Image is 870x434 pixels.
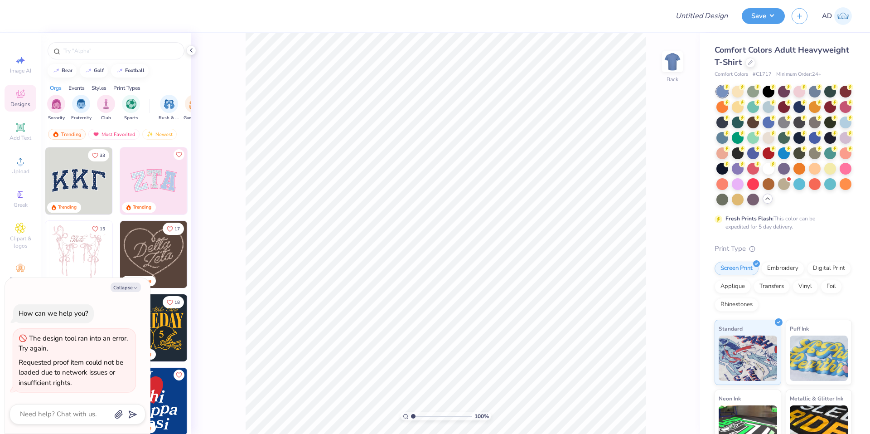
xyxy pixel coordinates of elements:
[45,221,112,288] img: 83dda5b0-2158-48ca-832c-f6b4ef4c4536
[159,95,179,122] div: filter for Rush & Bid
[101,115,111,122] span: Club
[94,68,104,73] div: golf
[125,68,145,73] div: football
[174,149,184,160] button: Like
[88,149,109,161] button: Like
[112,221,179,288] img: d12a98c7-f0f7-4345-bf3a-b9f1b718b86e
[187,221,254,288] img: ead2b24a-117b-4488-9b34-c08fd5176a7b
[122,95,140,122] button: filter button
[474,412,489,420] span: 100 %
[85,68,92,73] img: trend_line.gif
[790,324,809,333] span: Puff Ink
[753,71,772,78] span: # C1717
[715,298,759,312] div: Rhinestones
[719,394,741,403] span: Neon Ink
[807,262,851,275] div: Digital Print
[822,7,852,25] a: AD
[116,68,123,73] img: trend_line.gif
[142,129,177,140] div: Newest
[776,71,822,78] span: Minimum Order: 24 +
[124,115,138,122] span: Sports
[88,129,140,140] div: Most Favorited
[754,280,790,293] div: Transfers
[50,84,62,92] div: Orgs
[47,95,65,122] button: filter button
[52,131,59,137] img: trending.gif
[126,99,136,109] img: Sports Image
[48,115,65,122] span: Sorority
[19,309,88,318] div: How can we help you?
[19,334,128,353] div: The design tool ran into an error. Try again.
[71,95,92,122] button: filter button
[5,235,36,249] span: Clipart & logos
[146,131,154,137] img: Newest.gif
[159,95,179,122] button: filter button
[742,8,785,24] button: Save
[19,358,123,387] div: Requested proof item could not be loaded due to network issues or insufficient rights.
[120,294,187,361] img: b8819b5f-dd70-42f8-b218-32dd770f7b03
[184,115,204,122] span: Game Day
[120,221,187,288] img: 12710c6a-dcc0-49ce-8688-7fe8d5f96fe2
[63,46,179,55] input: Try "Alpha"
[10,101,30,108] span: Designs
[715,44,849,68] span: Comfort Colors Adult Heavyweight T-Shirt
[58,204,77,211] div: Trending
[725,215,773,222] strong: Fresh Prints Flash:
[101,99,111,109] img: Club Image
[48,129,86,140] div: Trending
[100,227,105,231] span: 15
[667,75,678,83] div: Back
[10,134,31,141] span: Add Text
[174,370,184,380] button: Like
[184,95,204,122] div: filter for Game Day
[122,95,140,122] div: filter for Sports
[174,227,180,231] span: 17
[120,147,187,215] img: 9980f5e8-e6a1-4b4a-8839-2b0e9349023c
[80,64,108,78] button: golf
[187,147,254,215] img: 5ee11766-d822-42f5-ad4e-763472bf8dcf
[834,7,852,25] img: Aldro Dalugdog
[163,223,184,235] button: Like
[10,276,31,283] span: Decorate
[92,131,100,137] img: most_fav.gif
[112,147,179,215] img: edfb13fc-0e43-44eb-bea2-bf7fc0dd67f9
[790,394,843,403] span: Metallic & Glitter Ink
[48,64,77,78] button: bear
[11,168,29,175] span: Upload
[68,84,85,92] div: Events
[14,201,28,209] span: Greek
[163,296,184,308] button: Like
[97,95,115,122] button: filter button
[715,244,852,254] div: Print Type
[88,223,109,235] button: Like
[715,280,751,293] div: Applique
[111,64,149,78] button: football
[189,99,199,109] img: Game Day Image
[184,95,204,122] button: filter button
[821,280,842,293] div: Foil
[790,336,848,381] img: Puff Ink
[822,11,832,21] span: AD
[174,300,180,305] span: 18
[62,68,72,73] div: bear
[97,95,115,122] div: filter for Club
[719,324,743,333] span: Standard
[113,84,140,92] div: Print Types
[663,53,681,71] img: Back
[761,262,804,275] div: Embroidery
[719,336,777,381] img: Standard
[668,7,735,25] input: Untitled Design
[71,95,92,122] div: filter for Fraternity
[71,115,92,122] span: Fraternity
[10,67,31,74] span: Image AI
[793,280,818,293] div: Vinyl
[76,99,86,109] img: Fraternity Image
[164,99,174,109] img: Rush & Bid Image
[715,71,748,78] span: Comfort Colors
[53,68,60,73] img: trend_line.gif
[92,84,106,92] div: Styles
[187,294,254,361] img: 2b704b5a-84f6-4980-8295-53d958423ff9
[725,215,837,231] div: This color can be expedited for 5 day delivery.
[111,283,141,292] button: Collapse
[51,99,62,109] img: Sorority Image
